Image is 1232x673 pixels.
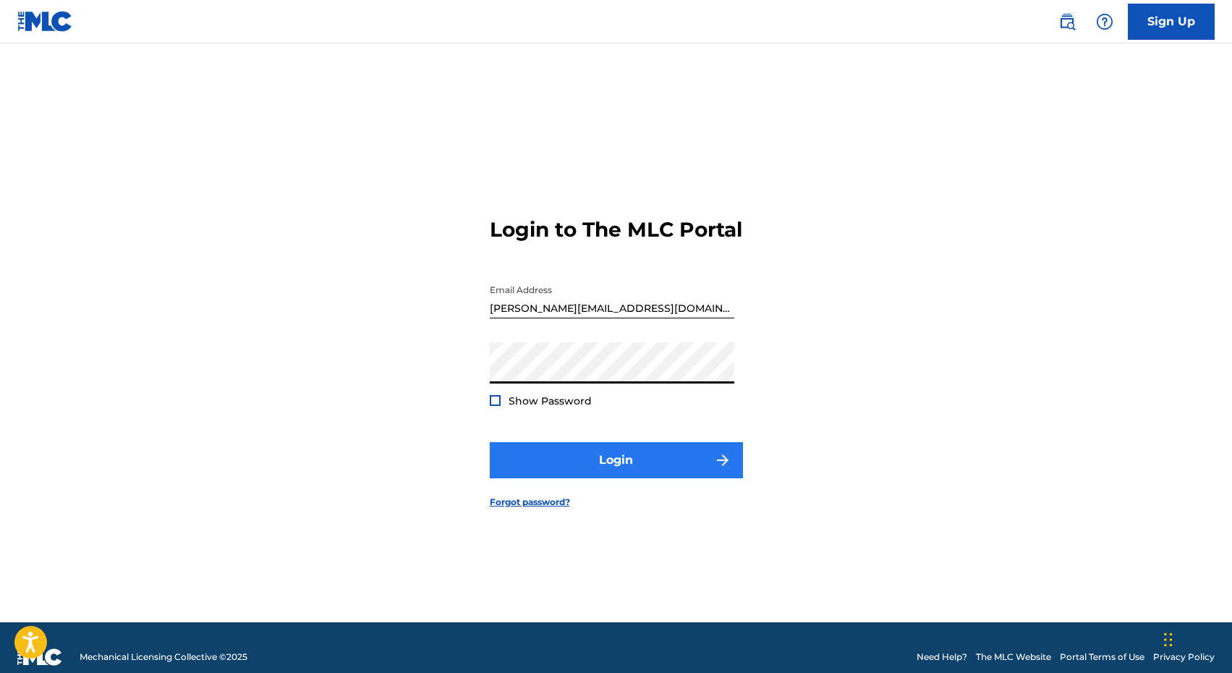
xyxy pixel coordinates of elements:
[976,651,1051,664] a: The MLC Website
[1160,604,1232,673] iframe: Chat Widget
[1096,13,1113,30] img: help
[1058,13,1076,30] img: search
[1090,7,1119,36] div: Help
[1053,7,1082,36] a: Public Search
[490,217,742,242] h3: Login to The MLC Portal
[17,11,73,32] img: MLC Logo
[1164,618,1173,661] div: Drag
[714,452,731,469] img: f7272a7cc735f4ea7f67.svg
[917,651,967,664] a: Need Help?
[80,651,247,664] span: Mechanical Licensing Collective © 2025
[1153,651,1215,664] a: Privacy Policy
[1128,4,1215,40] a: Sign Up
[17,648,62,666] img: logo
[490,496,570,509] a: Forgot password?
[490,442,743,478] button: Login
[509,394,592,407] span: Show Password
[1060,651,1144,664] a: Portal Terms of Use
